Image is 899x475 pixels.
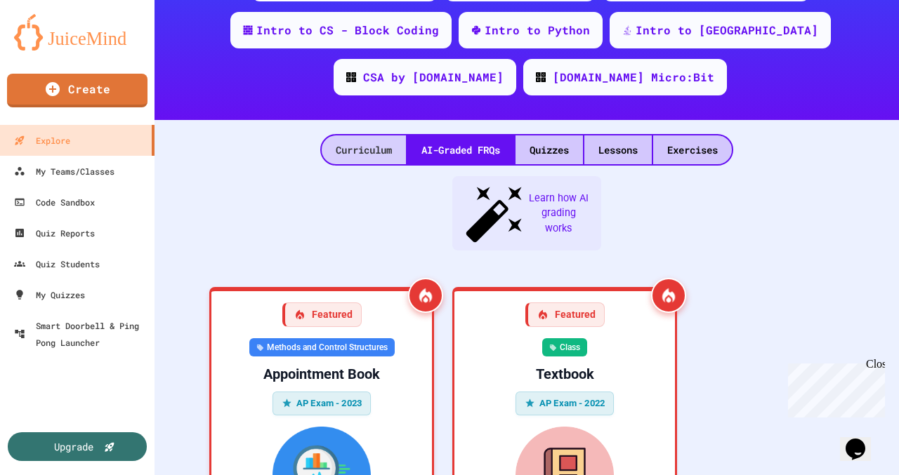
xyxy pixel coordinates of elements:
[346,72,356,82] img: CODE_logo_RGB.png
[536,72,546,82] img: CODE_logo_RGB.png
[485,22,590,39] div: Intro to Python
[363,69,504,86] div: CSA by [DOMAIN_NAME]
[14,132,70,149] div: Explore
[14,286,85,303] div: My Quizzes
[256,22,439,39] div: Intro to CS - Block Coding
[14,194,95,210] div: Code Sandbox
[653,135,732,164] div: Exercises
[840,419,885,461] iframe: chat widget
[527,191,590,236] span: Learn how AI grading works
[282,302,362,327] div: Featured
[584,135,652,164] div: Lessons
[322,135,406,164] div: Curriculum
[249,338,395,356] div: Methods and Control Structures
[636,22,818,39] div: Intro to [GEOGRAPHIC_DATA]
[14,163,114,180] div: My Teams/Classes
[223,365,421,383] div: Appointment Book
[466,365,664,383] div: Textbook
[407,135,514,164] div: AI-Graded FRQs
[14,225,95,241] div: Quiz Reports
[553,69,714,86] div: [DOMAIN_NAME] Micro:Bit
[6,6,97,89] div: Chat with us now!Close
[14,317,149,351] div: Smart Doorbell & Ping Pong Launcher
[14,14,140,51] img: logo-orange.svg
[542,338,587,356] div: Class
[54,439,93,454] div: Upgrade
[782,358,885,417] iframe: chat widget
[525,302,605,327] div: Featured
[273,392,371,415] div: AP Exam - 2023
[7,74,147,107] a: Create
[516,135,583,164] div: Quizzes
[14,255,100,272] div: Quiz Students
[516,392,614,415] div: AP Exam - 2022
